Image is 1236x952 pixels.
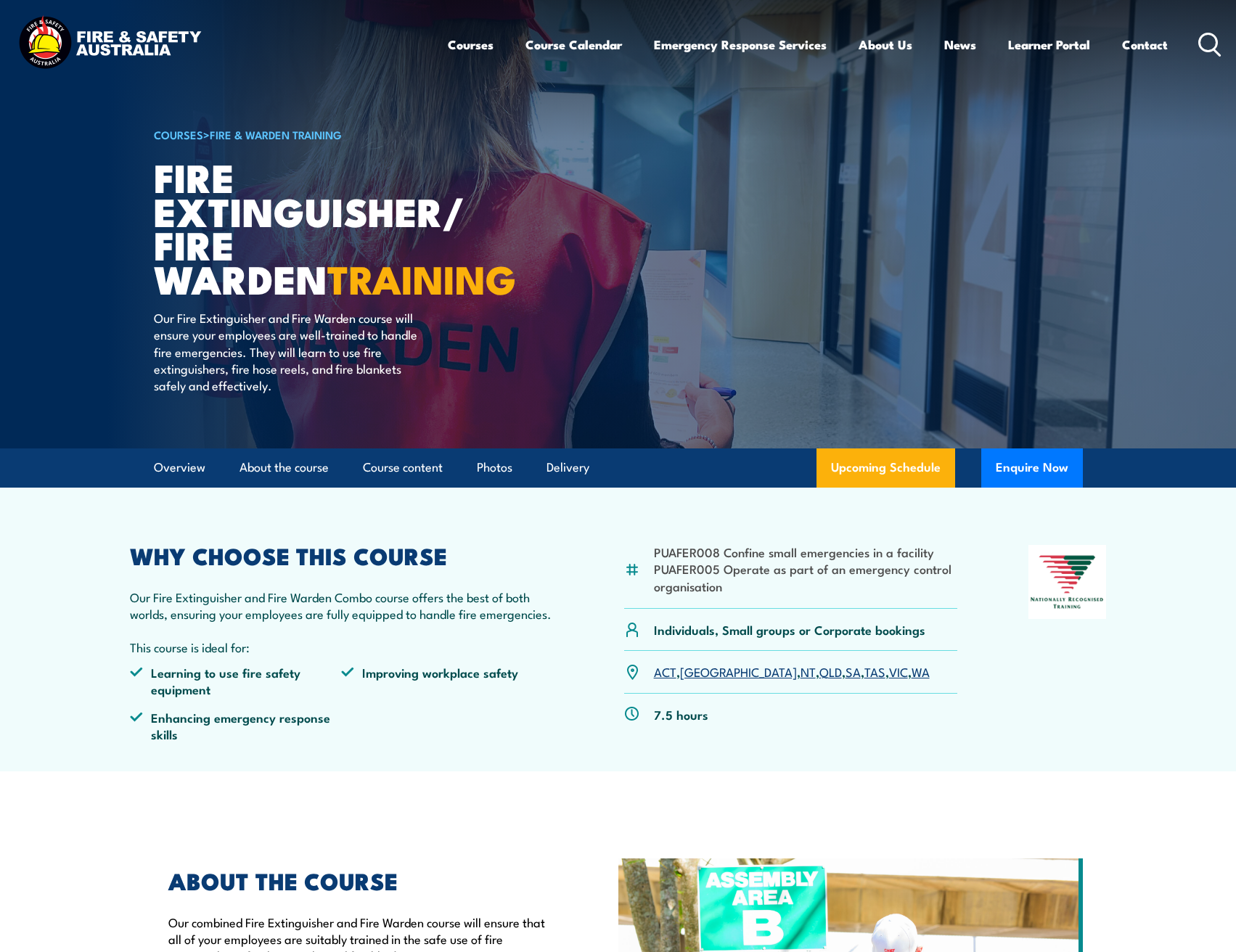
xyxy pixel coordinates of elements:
a: COURSES [154,126,203,142]
a: Course content [363,448,443,487]
a: QLD [819,662,842,680]
li: PUAFER005 Operate as part of an emergency control organisation [654,560,958,594]
a: [GEOGRAPHIC_DATA] [680,662,797,680]
p: Our Fire Extinguisher and Fire Warden course will ensure your employees are well-trained to handl... [154,309,419,394]
a: WA [912,662,930,680]
li: Learning to use fire safety equipment [130,664,342,698]
a: Fire & Warden Training [210,126,342,142]
a: ACT [654,662,676,680]
strong: TRAINING [327,247,516,308]
a: VIC [889,662,908,680]
p: This course is ideal for: [130,639,554,655]
a: Overview [154,448,205,487]
h2: WHY CHOOSE THIS COURSE [130,545,554,565]
a: Learner Portal [1008,25,1090,64]
a: TAS [864,662,885,680]
p: Our Fire Extinguisher and Fire Warden Combo course offers the best of both worlds, ensuring your ... [130,588,554,623]
h6: > [154,126,512,143]
li: PUAFER008 Confine small emergencies in a facility [654,543,958,560]
a: About the course [240,448,329,487]
h2: ABOUT THE COURSE [168,870,552,890]
a: Course Calendar [525,25,622,64]
a: Delivery [547,448,589,487]
a: Upcoming Schedule [817,448,955,488]
li: Enhancing emergency response skills [130,709,342,743]
a: SA [846,662,861,680]
img: Nationally Recognised Training logo. [1028,545,1107,619]
button: Enquire Now [981,448,1083,488]
a: Emergency Response Services [654,25,827,64]
a: NT [801,662,816,680]
a: Courses [448,25,494,64]
li: Improving workplace safety [341,664,553,698]
a: About Us [859,25,912,64]
p: 7.5 hours [654,706,708,723]
h1: Fire Extinguisher/ Fire Warden [154,160,512,295]
a: News [944,25,976,64]
p: Individuals, Small groups or Corporate bookings [654,621,925,638]
p: , , , , , , , [654,663,930,680]
a: Contact [1122,25,1168,64]
a: Photos [477,448,512,487]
